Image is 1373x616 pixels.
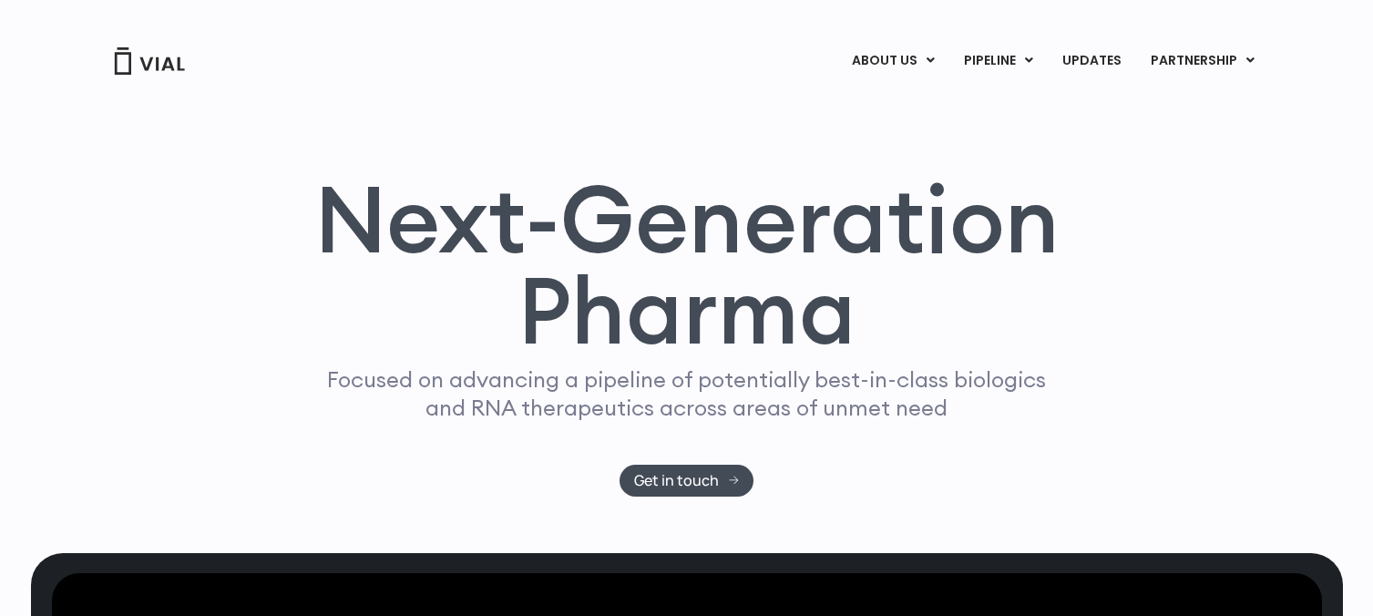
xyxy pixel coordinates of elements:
[1136,46,1269,77] a: PARTNERSHIPMenu Toggle
[292,173,1081,357] h1: Next-Generation Pharma
[837,46,948,77] a: ABOUT USMenu Toggle
[620,465,753,497] a: Get in touch
[634,474,719,488] span: Get in touch
[320,365,1054,422] p: Focused on advancing a pipeline of potentially best-in-class biologics and RNA therapeutics acros...
[1048,46,1135,77] a: UPDATES
[949,46,1047,77] a: PIPELINEMenu Toggle
[113,47,186,75] img: Vial Logo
